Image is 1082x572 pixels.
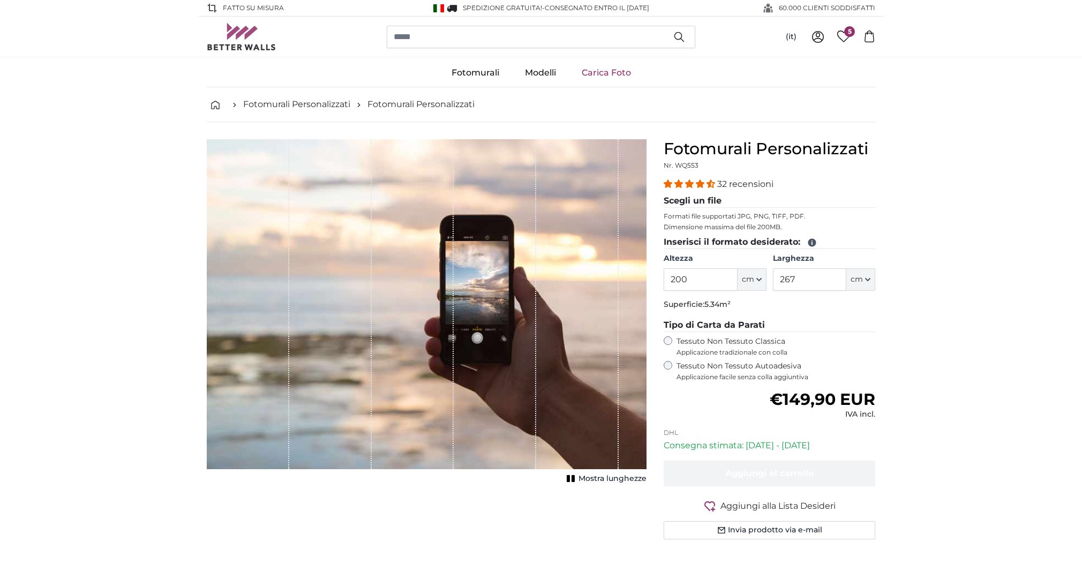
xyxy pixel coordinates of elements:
[664,428,875,437] p: DHL
[664,499,875,513] button: Aggiungi alla Lista Desideri
[439,59,512,87] a: Fotomurali
[677,361,875,381] label: Tessuto Non Tessuto Autoadesiva
[704,299,731,309] span: 5.34m²
[779,3,875,13] span: 60.000 CLIENTI SODDISFATTI
[725,468,814,478] span: Aggiungi al carrello
[207,139,647,486] div: 1 of 1
[717,179,773,189] span: 32 recensioni
[223,3,284,13] span: Fatto su misura
[664,461,875,486] button: Aggiungi al carrello
[664,236,875,249] legend: Inserisci il formato desiderato:
[738,268,767,291] button: cm
[742,274,754,285] span: cm
[677,373,875,381] span: Applicazione facile senza colla aggiuntiva
[677,348,875,357] span: Applicazione tradizionale con colla
[846,268,875,291] button: cm
[545,4,649,12] span: Consegnato entro il [DATE]
[207,23,276,50] img: Betterwalls
[542,4,649,12] span: -
[773,253,875,264] label: Larghezza
[664,139,875,159] h1: Fotomurali Personalizzati
[664,439,875,452] p: Consegna stimata: [DATE] - [DATE]
[563,471,647,486] button: Mostra lunghezze
[512,59,569,87] a: Modelli
[207,87,875,122] nav: breadcrumbs
[433,4,444,12] img: Italia
[664,212,875,221] p: Formati file supportati JPG, PNG, TIFF, PDF.
[777,27,805,47] button: (it)
[770,409,875,420] div: IVA incl.
[844,26,855,37] span: 5
[243,98,350,111] a: Fotomurali Personalizzati
[720,500,836,513] span: Aggiungi alla Lista Desideri
[664,521,875,539] button: Invia prodotto via e-mail
[664,319,875,332] legend: Tipo di Carta da Parati
[569,59,644,87] a: Carica Foto
[664,179,717,189] span: 4.31 stars
[578,473,647,484] span: Mostra lunghezze
[851,274,863,285] span: cm
[664,161,698,169] span: Nr. WQ553
[664,194,875,208] legend: Scegli un file
[770,389,875,409] span: €149,90 EUR
[664,223,875,231] p: Dimensione massima del file 200MB.
[367,98,475,111] a: Fotomurali Personalizzati
[664,299,875,310] p: Superficie:
[463,4,542,12] span: Spedizione GRATUITA!
[664,253,766,264] label: Altezza
[677,336,875,357] label: Tessuto Non Tessuto Classica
